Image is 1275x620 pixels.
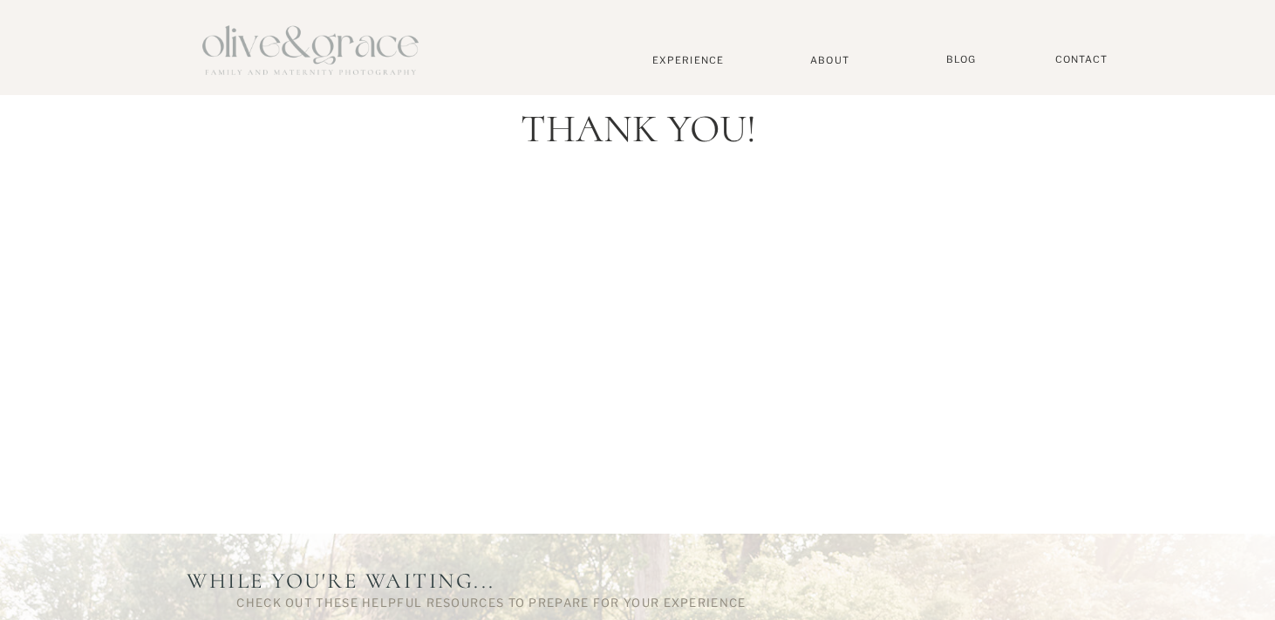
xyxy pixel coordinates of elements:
iframe: FvBdHBYXFvk [378,167,897,498]
h3: Check out these helpful resources to prepare for your experience [226,595,757,614]
a: About [803,54,856,65]
h1: THANK YOU! [426,109,849,150]
a: Experience [631,54,746,66]
a: Contact [1047,53,1116,66]
a: BLOG [939,53,983,66]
